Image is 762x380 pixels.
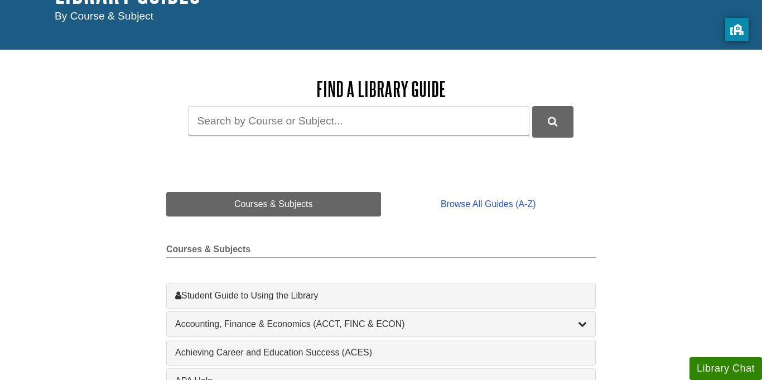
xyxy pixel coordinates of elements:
[55,8,707,25] div: By Course & Subject
[166,244,596,258] h2: Courses & Subjects
[175,318,587,331] a: Accounting, Finance & Economics (ACCT, FINC & ECON)
[175,346,587,359] a: Achieving Career and Education Success (ACES)
[548,117,557,127] i: Search Library Guides
[381,192,596,217] a: Browse All Guides (A-Z)
[725,18,749,41] button: privacy banner
[175,289,587,302] a: Student Guide to Using the Library
[689,357,762,380] button: Library Chat
[166,78,596,100] h2: Find a Library Guide
[532,106,573,137] button: DU Library Guides Search
[166,192,381,217] a: Courses & Subjects
[189,106,529,136] input: Search by Course or Subject...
